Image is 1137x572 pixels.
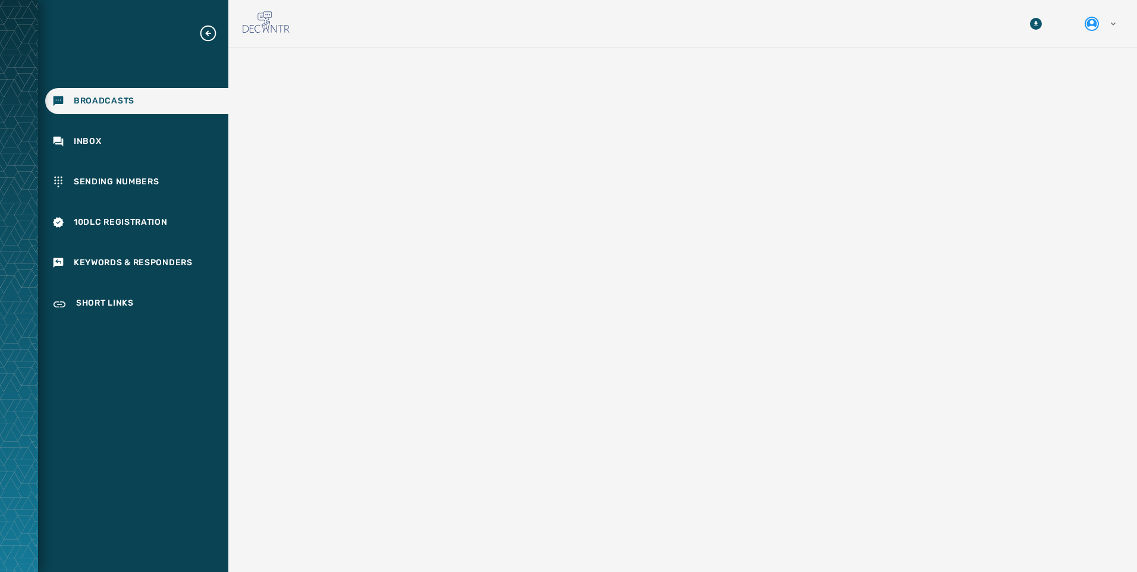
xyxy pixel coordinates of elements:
[74,136,102,147] span: Inbox
[74,95,134,107] span: Broadcasts
[1025,13,1047,34] button: Download Menu
[45,290,228,319] a: Navigate to Short Links
[45,128,228,155] a: Navigate to Inbox
[45,209,228,235] a: Navigate to 10DLC Registration
[45,88,228,114] a: Navigate to Broadcasts
[74,216,168,228] span: 10DLC Registration
[199,24,227,43] button: Expand sub nav menu
[76,297,134,312] span: Short Links
[45,169,228,195] a: Navigate to Sending Numbers
[45,250,228,276] a: Navigate to Keywords & Responders
[1080,12,1123,36] button: User settings
[74,257,193,269] span: Keywords & Responders
[74,176,159,188] span: Sending Numbers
